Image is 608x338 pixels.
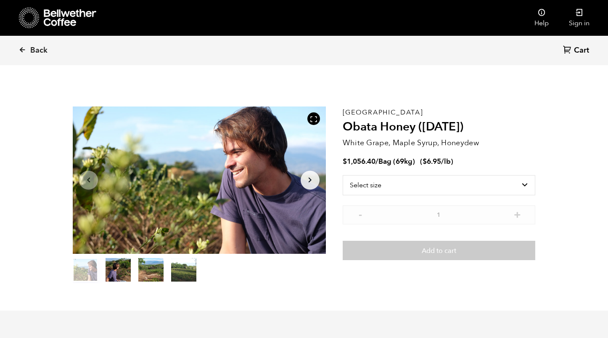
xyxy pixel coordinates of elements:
[343,157,375,166] bdi: 1,056.40
[343,137,535,149] p: White Grape, Maple Syrup, Honeydew
[423,157,427,166] span: $
[441,157,451,166] span: /lb
[355,210,366,218] button: -
[378,157,415,166] span: Bag (69kg)
[420,157,453,166] span: ( )
[574,45,589,56] span: Cart
[343,120,535,134] h2: Obata Honey ([DATE])
[563,45,591,56] a: Cart
[343,157,347,166] span: $
[423,157,441,166] bdi: 6.95
[343,241,535,260] button: Add to cart
[512,210,523,218] button: +
[30,45,48,56] span: Back
[375,157,378,166] span: /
